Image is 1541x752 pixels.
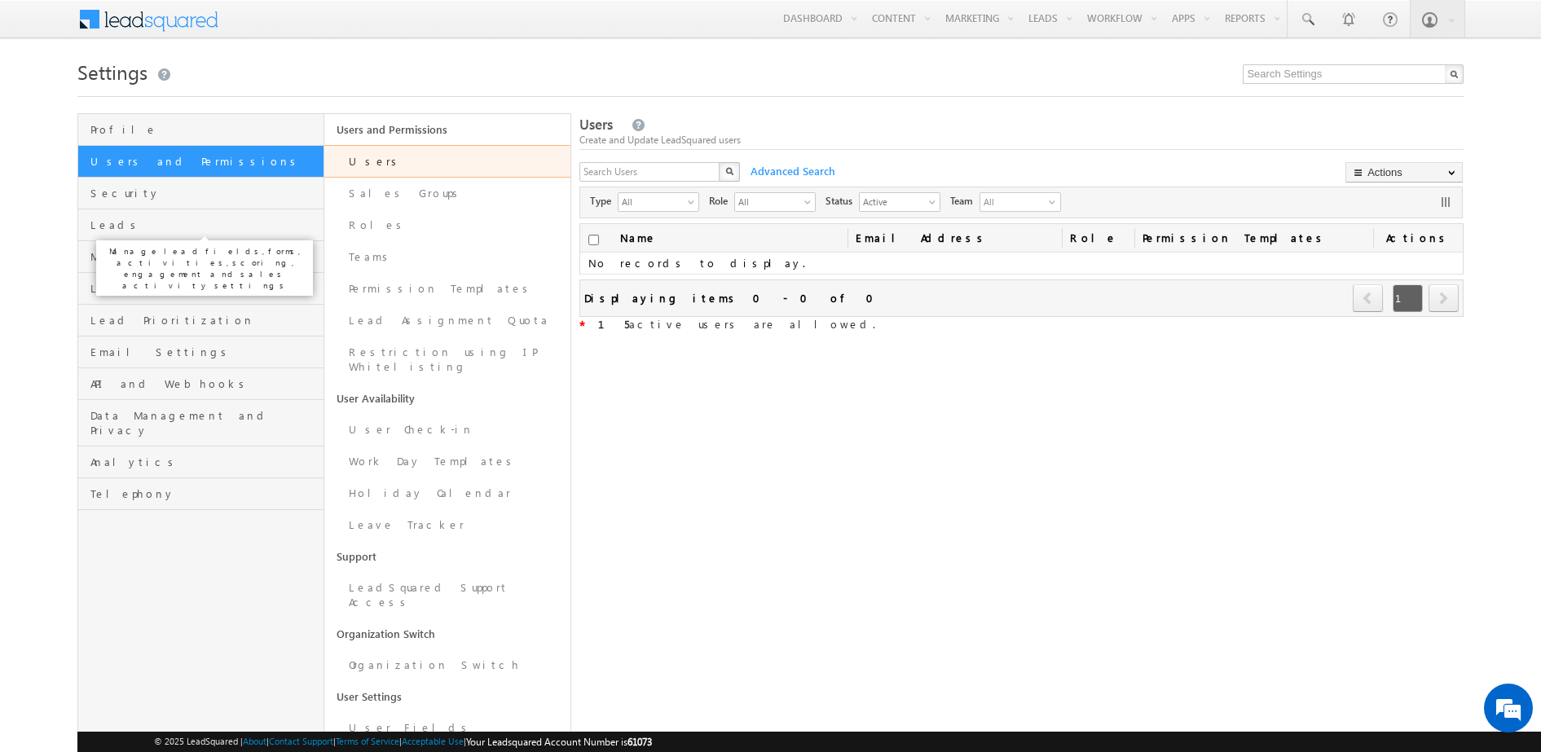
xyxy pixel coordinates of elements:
a: Email Address [848,224,1062,252]
a: Users [324,145,570,178]
span: © 2025 LeadSquared | | | | | [154,734,652,750]
a: API and Webhooks [78,368,324,400]
td: No records to display. [580,253,1464,275]
a: User Check-in [324,414,570,446]
span: select [804,197,817,206]
a: Email Settings [78,336,324,368]
span: Settings [77,59,147,85]
a: Telephony [78,478,324,510]
span: Active [860,193,927,209]
a: LeadSquared Support Access [324,572,570,618]
a: Lead Prioritization [78,305,324,336]
span: Email Settings [90,345,319,359]
a: Users and Permissions [324,114,570,145]
span: Leads [90,218,319,232]
a: Restriction using IP Whitelisting [324,336,570,383]
span: Profile [90,122,319,137]
a: prev [1353,286,1384,312]
a: Organization Switch [324,618,570,649]
a: User Fields [324,712,570,744]
a: User Availability [324,383,570,414]
span: Users [579,115,613,134]
a: Role [1062,224,1134,252]
a: Permission Templates [324,273,570,305]
span: active users are allowed. [585,317,875,331]
span: Advanced Search [742,164,840,178]
span: 61073 [627,736,652,748]
input: Search Settings [1243,64,1464,84]
span: Your Leadsquared Account Number is [466,736,652,748]
span: Telephony [90,486,319,501]
span: Analytics [90,455,319,469]
a: next [1429,286,1459,312]
a: Leads [78,209,324,241]
a: Organization Switch [324,649,570,681]
span: Lead Tracking [90,281,319,296]
a: Work Day Templates [324,446,570,477]
img: Search [725,167,733,175]
span: All [619,193,685,209]
span: Mobile App [90,249,319,264]
a: Lead Assignment Quota [324,305,570,336]
span: Actions [1373,224,1464,252]
span: 1 [1393,284,1423,312]
a: Teams [324,241,570,273]
span: API and Webhooks [90,376,319,391]
a: Security [78,178,324,209]
a: Name [612,224,665,252]
span: All [735,193,802,209]
span: Status [826,194,859,209]
a: Support [324,541,570,572]
a: Terms of Service [336,736,399,746]
a: Analytics [78,446,324,478]
span: Users and Permissions [90,154,319,169]
div: Displaying items 0 - 0 of 0 [584,288,883,307]
span: select [688,197,701,206]
a: Lead Tracking [78,273,324,305]
a: Roles [324,209,570,241]
span: Lead Prioritization [90,313,319,328]
strong: 15 [598,317,629,331]
span: Security [90,186,319,200]
a: Holiday Calendar [324,477,570,509]
button: Actions [1345,162,1463,183]
a: Contact Support [269,736,333,746]
p: Manage lead fields, forms, activities, scoring, engagement and sales activity settings [103,245,306,291]
span: next [1429,284,1459,312]
span: select [929,197,942,206]
a: Leave Tracker [324,509,570,541]
a: Data Management and Privacy [78,400,324,446]
span: Type [590,194,618,209]
a: Mobile App [78,241,324,273]
span: Role [709,194,734,209]
a: Users and Permissions [78,146,324,178]
span: Team [950,194,980,209]
a: Acceptable Use [402,736,464,746]
a: About [243,736,266,746]
a: Profile [78,114,324,146]
span: Permission Templates [1134,224,1373,252]
span: Data Management and Privacy [90,408,319,438]
div: Create and Update LeadSquared users [579,133,1464,147]
a: Sales Groups [324,178,570,209]
input: Search Users [579,162,721,182]
a: User Settings [324,681,570,712]
span: All [980,193,1046,211]
span: prev [1353,284,1383,312]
